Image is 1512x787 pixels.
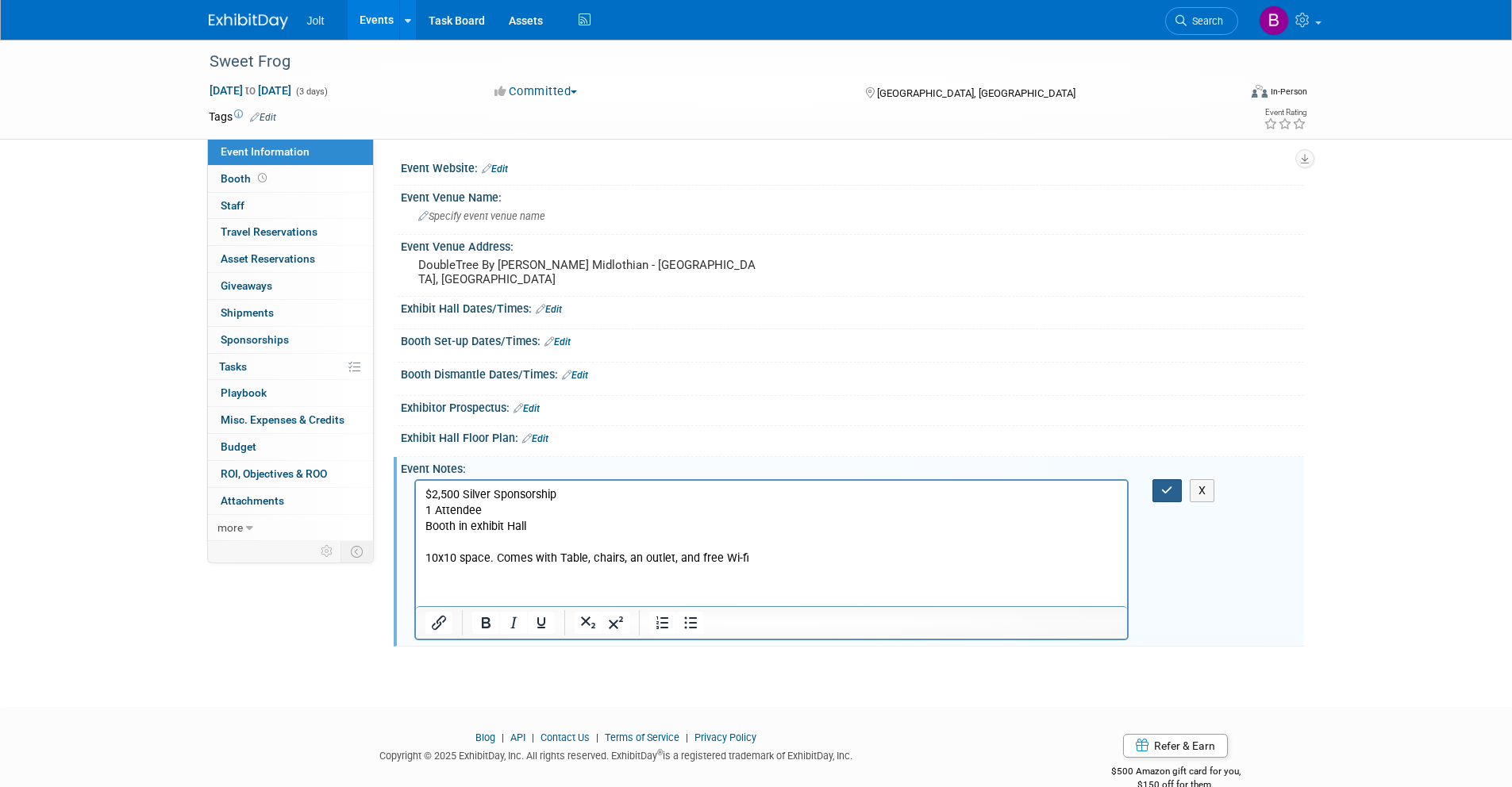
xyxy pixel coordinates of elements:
[528,731,538,743] span: |
[208,354,373,380] a: Tasks
[575,612,602,634] button: Subscript
[208,407,373,433] a: Misc. Expenses & Credits
[472,612,499,634] button: Bold
[307,14,325,27] span: Jolt
[208,380,373,406] a: Playbook
[209,13,288,29] img: ExhibitDay
[418,210,545,222] span: Specify event venue name
[208,488,373,514] a: Attachments
[208,515,373,541] a: more
[1270,86,1307,98] div: In-Person
[541,731,590,743] a: Contact Us
[401,363,1304,383] div: Booth Dismantle Dates/Times:
[522,433,548,444] a: Edit
[221,172,270,185] span: Booth
[544,336,571,347] a: Edit
[340,541,373,562] td: Toggle Event Tabs
[208,193,373,219] a: Staff
[208,219,373,245] a: Travel Reservations
[221,145,310,158] span: Event Information
[510,731,525,743] a: API
[221,199,244,212] span: Staff
[1123,734,1228,758] a: Refer & Earn
[221,440,256,453] span: Budget
[401,457,1304,477] div: Event Notes:
[208,327,373,353] a: Sponsorships
[677,612,704,634] button: Bullet list
[694,731,756,743] a: Privacy Policy
[221,306,274,319] span: Shipments
[250,112,276,123] a: Edit
[536,304,562,315] a: Edit
[592,731,602,743] span: |
[221,225,317,238] span: Travel Reservations
[605,731,679,743] a: Terms of Service
[500,612,527,634] button: Italic
[221,386,267,399] span: Playbook
[208,273,373,299] a: Giveaways
[425,612,452,634] button: Insert/edit link
[498,731,508,743] span: |
[209,109,276,125] td: Tags
[877,87,1075,99] span: [GEOGRAPHIC_DATA], [GEOGRAPHIC_DATA]
[401,235,1304,255] div: Event Venue Address:
[208,246,373,272] a: Asset Reservations
[489,83,583,100] button: Committed
[221,467,327,480] span: ROI, Objectives & ROO
[221,279,272,292] span: Giveaways
[418,258,760,286] pre: DoubleTree By [PERSON_NAME] Midlothian - [GEOGRAPHIC_DATA], [GEOGRAPHIC_DATA]
[217,521,243,534] span: more
[1264,109,1306,117] div: Event Rating
[1190,479,1215,502] button: X
[221,252,315,265] span: Asset Reservations
[209,83,292,98] span: [DATE] [DATE]
[401,186,1304,205] div: Event Venue Name:
[602,612,629,634] button: Superscript
[514,403,540,414] a: Edit
[208,434,373,460] a: Budget
[528,612,555,634] button: Underline
[401,297,1304,317] div: Exhibit Hall Dates/Times:
[475,731,495,743] a: Blog
[682,731,692,743] span: |
[562,370,588,381] a: Edit
[209,745,1025,763] div: Copyright © 2025 ExhibitDay, Inc. All rights reserved. ExhibitDay is a registered trademark of Ex...
[204,48,1214,76] div: Sweet Frog
[1187,15,1223,27] span: Search
[1165,7,1238,35] a: Search
[255,172,270,184] span: Booth not reserved yet
[208,461,373,487] a: ROI, Objectives & ROO
[657,748,663,757] sup: ®
[401,426,1304,447] div: Exhibit Hall Floor Plan:
[208,166,373,192] a: Booth
[1259,6,1289,36] img: Brooke Valderrama
[208,300,373,326] a: Shipments
[401,156,1304,177] div: Event Website:
[243,84,258,97] span: to
[649,612,676,634] button: Numbered list
[294,86,328,97] span: (3 days)
[219,360,247,373] span: Tasks
[482,163,508,175] a: Edit
[1145,83,1308,106] div: Event Format
[208,139,373,165] a: Event Information
[416,481,1128,606] iframe: Rich Text Area
[401,329,1304,350] div: Booth Set-up Dates/Times:
[401,396,1304,417] div: Exhibitor Prospectus:
[314,541,341,562] td: Personalize Event Tab Strip
[221,333,289,346] span: Sponsorships
[221,413,344,426] span: Misc. Expenses & Credits
[221,494,284,507] span: Attachments
[1252,85,1268,98] img: Format-Inperson.png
